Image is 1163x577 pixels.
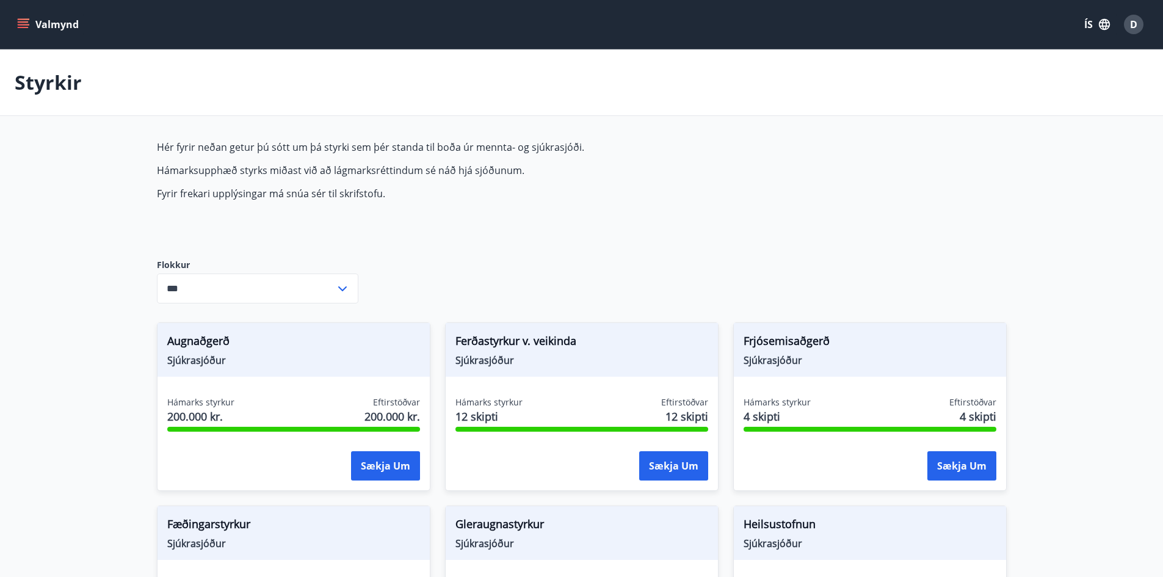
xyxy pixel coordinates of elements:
[744,396,811,408] span: Hámarks styrkur
[1078,13,1117,35] button: ÍS
[1119,10,1148,39] button: D
[167,516,420,537] span: Fæðingarstyrkur
[744,516,996,537] span: Heilsustofnun
[960,408,996,424] span: 4 skipti
[157,259,358,271] label: Flokkur
[455,516,708,537] span: Gleraugnastyrkur
[744,354,996,367] span: Sjúkrasjóður
[455,396,523,408] span: Hámarks styrkur
[15,69,82,96] p: Styrkir
[455,333,708,354] span: Ferðastyrkur v. veikinda
[167,408,234,424] span: 200.000 kr.
[1130,18,1137,31] span: D
[665,408,708,424] span: 12 skipti
[927,451,996,481] button: Sækja um
[949,396,996,408] span: Eftirstöðvar
[15,13,84,35] button: menu
[639,451,708,481] button: Sækja um
[455,354,708,367] span: Sjúkrasjóður
[744,408,811,424] span: 4 skipti
[455,537,708,550] span: Sjúkrasjóður
[157,187,733,200] p: Fyrir frekari upplýsingar má snúa sér til skrifstofu.
[455,408,523,424] span: 12 skipti
[167,537,420,550] span: Sjúkrasjóður
[373,396,420,408] span: Eftirstöðvar
[661,396,708,408] span: Eftirstöðvar
[167,354,420,367] span: Sjúkrasjóður
[744,537,996,550] span: Sjúkrasjóður
[157,140,733,154] p: Hér fyrir neðan getur þú sótt um þá styrki sem þér standa til boða úr mennta- og sjúkrasjóði.
[351,451,420,481] button: Sækja um
[167,396,234,408] span: Hámarks styrkur
[744,333,996,354] span: Frjósemisaðgerð
[167,333,420,354] span: Augnaðgerð
[157,164,733,177] p: Hámarksupphæð styrks miðast við að lágmarksréttindum sé náð hjá sjóðunum.
[364,408,420,424] span: 200.000 kr.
